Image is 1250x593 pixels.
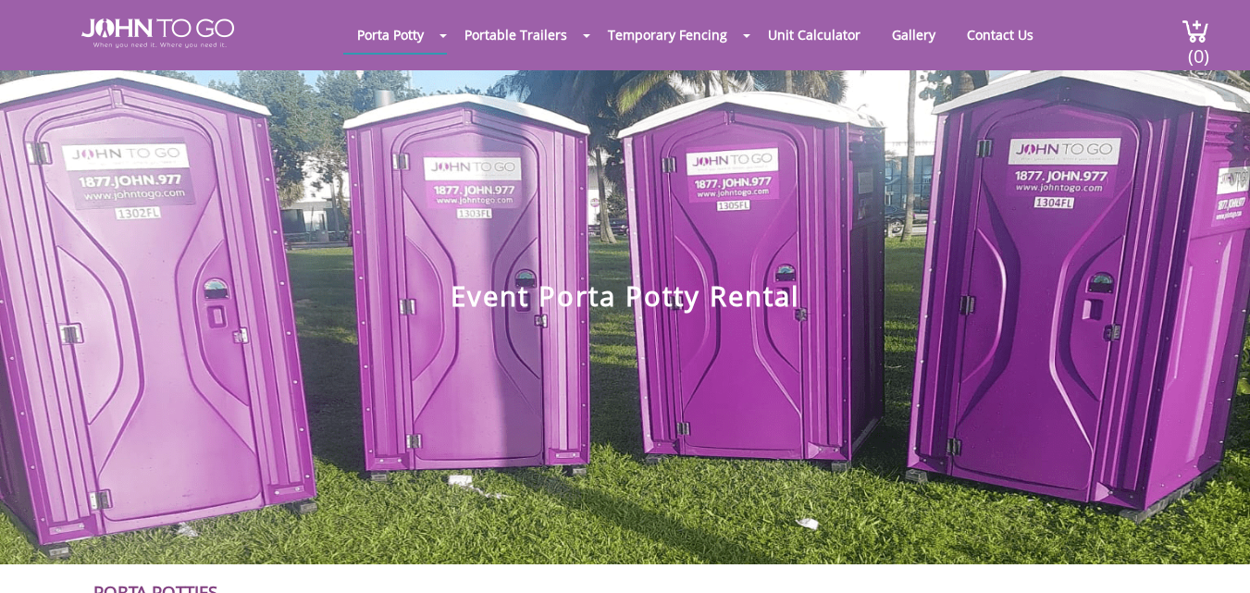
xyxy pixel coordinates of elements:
[878,17,949,53] a: Gallery
[594,17,741,53] a: Temporary Fencing
[81,19,234,48] img: JOHN to go
[343,17,438,53] a: Porta Potty
[1182,19,1209,43] img: cart a
[1187,29,1209,68] span: (0)
[953,17,1047,53] a: Contact Us
[754,17,874,53] a: Unit Calculator
[451,17,581,53] a: Portable Trailers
